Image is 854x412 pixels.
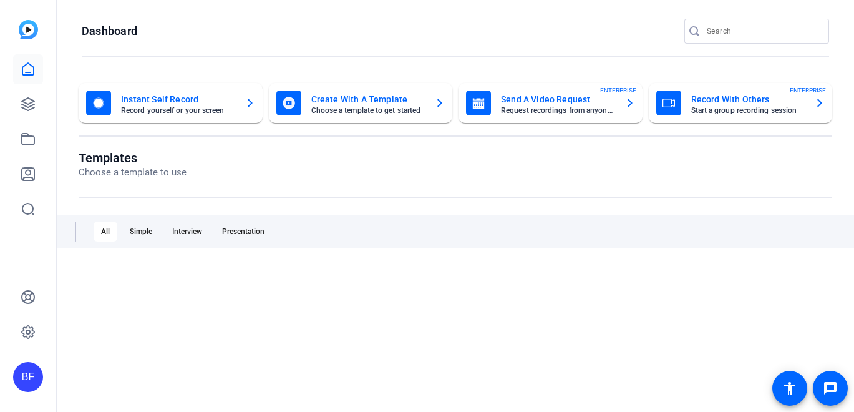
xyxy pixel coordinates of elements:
mat-card-title: Create With A Template [311,92,425,107]
mat-icon: accessibility [782,381,797,396]
div: Simple [122,222,160,242]
img: blue-gradient.svg [19,20,38,39]
mat-card-title: Instant Self Record [121,92,235,107]
p: Choose a template to use [79,165,187,180]
button: Create With A TemplateChoose a template to get started [269,83,453,123]
mat-card-title: Send A Video Request [501,92,615,107]
div: Interview [165,222,210,242]
button: Send A Video RequestRequest recordings from anyone, anywhereENTERPRISE [459,83,643,123]
button: Instant Self RecordRecord yourself or your screen [79,83,263,123]
mat-card-subtitle: Record yourself or your screen [121,107,235,114]
mat-card-subtitle: Request recordings from anyone, anywhere [501,107,615,114]
span: ENTERPRISE [600,86,636,95]
mat-card-subtitle: Choose a template to get started [311,107,425,114]
div: BF [13,362,43,392]
button: Record With OthersStart a group recording sessionENTERPRISE [649,83,833,123]
input: Search [707,24,819,39]
mat-card-title: Record With Others [691,92,805,107]
div: All [94,222,117,242]
span: ENTERPRISE [790,86,826,95]
mat-icon: message [823,381,838,396]
h1: Dashboard [82,24,137,39]
h1: Templates [79,150,187,165]
mat-card-subtitle: Start a group recording session [691,107,805,114]
div: Presentation [215,222,272,242]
